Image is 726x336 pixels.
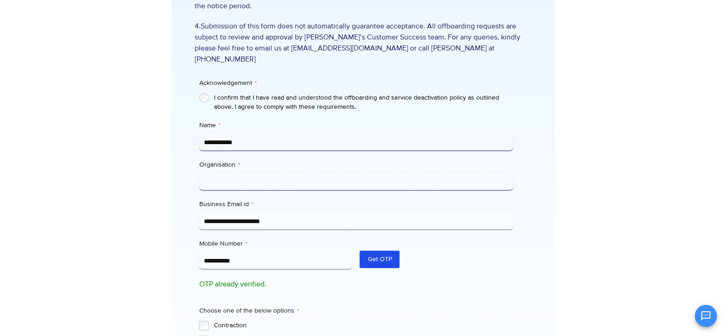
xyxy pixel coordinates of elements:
label: I confirm that I have read and understood the offboarding and service deactivation policy as outl... [214,93,513,112]
legend: Choose one of the below options [199,306,299,315]
label: Contraction [214,321,513,330]
legend: Acknowledgement [199,78,257,88]
label: Name [199,121,513,130]
label: Business Email id [199,200,513,209]
button: Open chat [695,305,717,327]
p: OTP already verified. [199,279,353,290]
button: Get OTP [360,251,400,268]
span: 4.Submission of this form does not automatically guarantee acceptance. All offboarding requests a... [195,21,531,65]
label: Mobile Number [199,239,353,248]
label: Organisation [199,160,513,169]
